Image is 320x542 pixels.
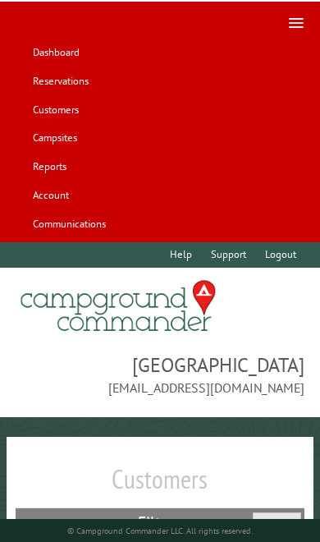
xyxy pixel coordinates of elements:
[67,524,253,535] small: © Campground Commander LLC. All rights reserved.
[25,153,74,178] a: Reports
[16,462,304,507] h1: Customers
[25,39,87,64] a: Dashboard
[257,241,304,266] a: Logout
[16,350,304,396] span: [GEOGRAPHIC_DATA] [EMAIL_ADDRESS][DOMAIN_NAME]
[25,181,76,206] a: Account
[162,241,199,266] a: Help
[25,209,113,235] a: Communications
[203,241,254,266] a: Support
[25,95,86,121] a: Customers
[25,124,85,149] a: Campsites
[16,273,221,337] img: Campground Commander
[253,511,301,535] button: Reset
[25,67,96,93] a: Reservations
[16,507,304,538] h2: Filters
